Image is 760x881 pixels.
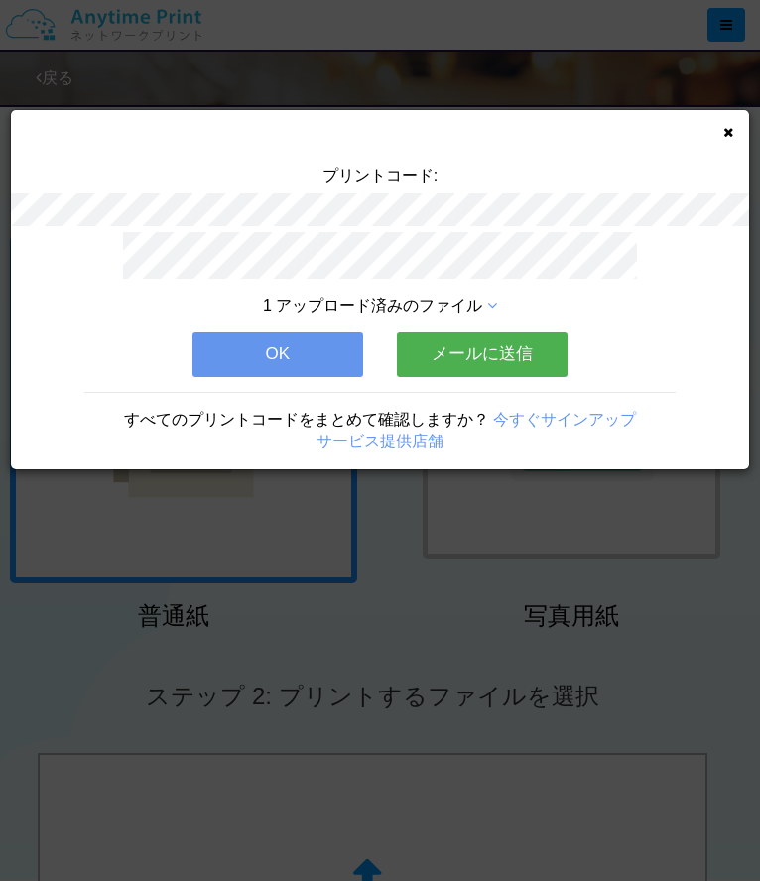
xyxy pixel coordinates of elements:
[397,332,568,376] button: メールに送信
[493,411,636,428] a: 今すぐサインアップ
[263,297,482,314] span: 1 アップロード済みのファイル
[192,332,363,376] button: OK
[322,167,438,184] span: プリントコード:
[317,433,443,449] a: サービス提供店舗
[124,411,489,428] span: すべてのプリントコードをまとめて確認しますか？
